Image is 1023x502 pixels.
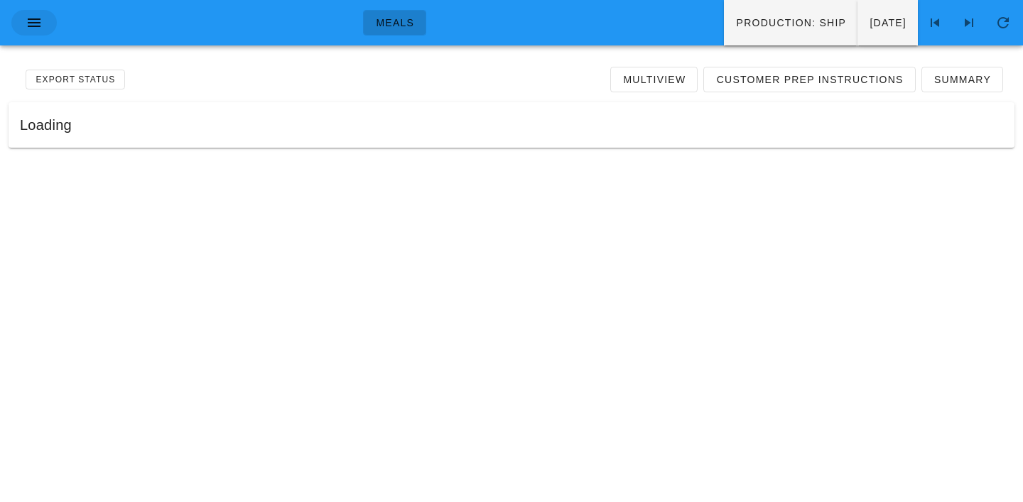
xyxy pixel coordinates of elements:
[735,17,846,28] span: Production: ship
[715,74,903,85] span: Customer Prep Instructions
[375,17,414,28] span: Meals
[9,102,1014,148] div: Loading
[869,17,906,28] span: [DATE]
[921,67,1003,92] a: Summary
[26,70,125,89] button: Export Status
[933,74,991,85] span: Summary
[363,10,426,36] a: Meals
[703,67,915,92] a: Customer Prep Instructions
[35,75,115,84] span: Export Status
[622,74,686,85] span: Multiview
[610,67,698,92] a: Multiview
